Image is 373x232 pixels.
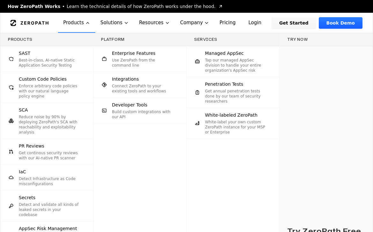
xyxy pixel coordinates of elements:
button: Products [58,13,95,33]
a: SCAReduce noise by 90% by deploying ZeroPath's SCA with reachability and exploitability analysis [0,103,93,139]
p: White-label your own custom ZeroPath instance for your MSP or Enterprise [205,120,267,135]
p: Detect Infrastructure as Code misconfigurations [19,176,80,186]
span: How ZeroPath Works [8,3,60,10]
a: Developer ToolsBuild custom integrations with our API [93,98,186,123]
p: Tap our managed AppSec division to handle your entire organization's AppSec risk [205,58,267,73]
h3: Try now [287,37,365,42]
a: Get Started [272,17,316,29]
span: Developer Tools [112,102,147,108]
span: PR Reviews [19,143,44,149]
p: Get continous security reviews with our AI-native PR scanner [19,150,80,161]
span: SAST [19,50,30,56]
span: Custom Code Policies [19,76,67,82]
a: IaCDetect Infrastructure as Code misconfigurations [0,165,93,190]
h3: Platform [101,37,179,42]
span: Secrets [19,194,35,201]
a: Managed AppSecTap our managed AppSec division to handle your entire organization's AppSec risk [186,46,279,77]
a: Pricing [214,13,241,33]
p: Reduce noise by 90% by deploying ZeroPath's SCA with reachability and exploitability analysis [19,114,80,135]
span: Enterprise Features [112,50,156,56]
p: Use ZeroPath from the command line [112,58,173,68]
span: White-labeled ZeroPath [205,112,258,118]
span: IaC [19,169,26,175]
a: SASTBest-in-class, AI-native Static Application Security Testing [0,46,93,72]
span: Integrations [112,76,139,82]
a: SecretsDetect and validate all kinds of leaked secrets in your codebase [0,191,93,221]
p: Build custom integrations with our API [112,109,173,120]
p: Best-in-class, AI-native Static Application Security Testing [19,58,80,68]
span: AppSec Risk Management [19,225,77,232]
p: Detect and validate all kinds of leaked secrets in your codebase [19,202,80,217]
p: Enforce arbitrary code policies with our natural language policy engine [19,83,80,99]
a: IntegrationsConnect ZeroPath to your existing tools and workflows [93,72,186,98]
a: Book Demo [319,17,362,29]
button: Company [175,13,215,33]
a: Penetration TestsGet annual penetration tests done by our team of security researchers [186,77,279,108]
span: Managed AppSec [205,50,244,56]
button: Resources [134,13,175,33]
h3: Products [8,37,85,42]
a: Custom Code PoliciesEnforce arbitrary code policies with our natural language policy engine [0,72,93,103]
a: How ZeroPath WorksLearn the technical details of how ZeroPath works under the hood. [8,3,223,10]
span: Penetration Tests [205,81,243,87]
span: SCA [19,107,28,113]
a: Enterprise FeaturesUse ZeroPath from the command line [93,46,186,72]
a: Login [241,17,269,29]
p: Connect ZeroPath to your existing tools and workflows [112,83,173,94]
button: Solutions [95,13,134,33]
span: Learn the technical details of how ZeroPath works under the hood. [67,3,216,10]
a: PR ReviewsGet continous security reviews with our AI-native PR scanner [0,139,93,164]
h3: Services [194,37,272,42]
p: Get annual penetration tests done by our team of security researchers [205,89,267,104]
a: White-labeled ZeroPathWhite-label your own custom ZeroPath instance for your MSP or Enterprise [186,108,279,139]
